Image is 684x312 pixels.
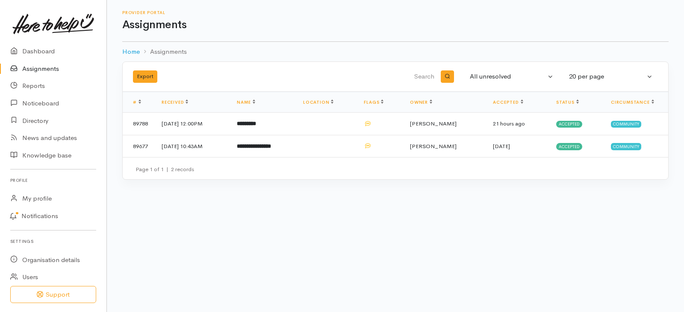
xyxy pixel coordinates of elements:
td: [DATE] 10:43AM [155,135,230,157]
td: [DATE] 12:00PM [155,113,230,135]
li: Assignments [140,47,187,57]
a: Name [237,99,255,105]
a: Owner [410,99,432,105]
span: [PERSON_NAME] [410,143,457,150]
time: 21 hours ago [493,120,525,127]
td: 89788 [123,113,155,135]
span: Accepted [556,121,582,128]
span: Community [611,121,641,128]
button: 20 per page [564,68,658,85]
h6: Provider Portal [122,10,669,15]
nav: breadcrumb [122,42,669,62]
button: Export [133,70,157,83]
h6: Settings [10,236,96,247]
h1: Assignments [122,19,669,31]
h6: Profile [10,175,96,186]
input: Search [299,67,436,87]
time: [DATE] [493,143,510,150]
a: # [133,99,141,105]
a: Received [162,99,188,105]
a: Flags [364,99,383,105]
a: Circumstance [611,99,654,105]
div: All unresolved [470,72,546,82]
button: All unresolved [465,68,559,85]
div: 20 per page [569,72,645,82]
small: Page 1 of 1 2 records [136,166,194,173]
button: Support [10,286,96,303]
a: Accepted [493,99,523,105]
a: Location [303,99,333,105]
a: Home [122,47,140,57]
td: 89677 [123,135,155,157]
span: Community [611,143,641,150]
span: [PERSON_NAME] [410,120,457,127]
span: Accepted [556,143,582,150]
span: | [166,166,168,173]
a: Status [556,99,579,105]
